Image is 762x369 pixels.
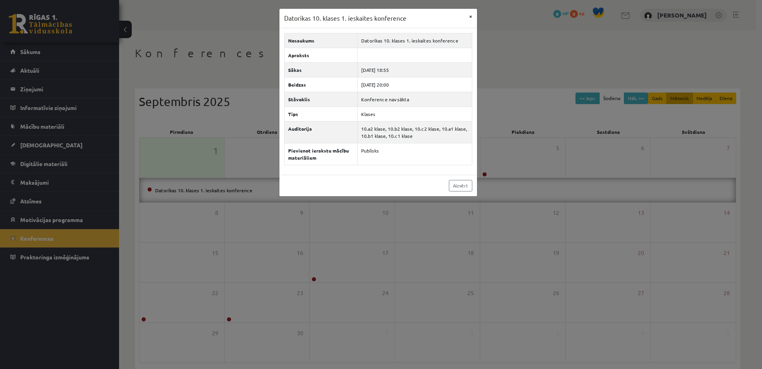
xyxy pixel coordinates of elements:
[358,33,472,48] td: Datorikas 10. klases 1. ieskaites konference
[464,9,477,24] button: ×
[284,92,358,106] th: Stāvoklis
[358,143,472,165] td: Publisks
[358,121,472,143] td: 10.a2 klase, 10.b2 klase, 10.c2 klase, 10.a1 klase, 10.b1 klase, 10.c1 klase
[284,143,358,165] th: Pievienot ierakstu mācību materiāliem
[284,62,358,77] th: Sākas
[284,77,358,92] th: Beidzas
[284,14,406,23] h3: Datorikas 10. klases 1. ieskaites konference
[284,121,358,143] th: Auditorija
[284,48,358,62] th: Apraksts
[284,106,358,121] th: Tips
[449,180,472,191] a: Aizvērt
[358,106,472,121] td: Klases
[358,92,472,106] td: Konference nav sākta
[358,62,472,77] td: [DATE] 18:55
[358,77,472,92] td: [DATE] 20:00
[284,33,358,48] th: Nosaukums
